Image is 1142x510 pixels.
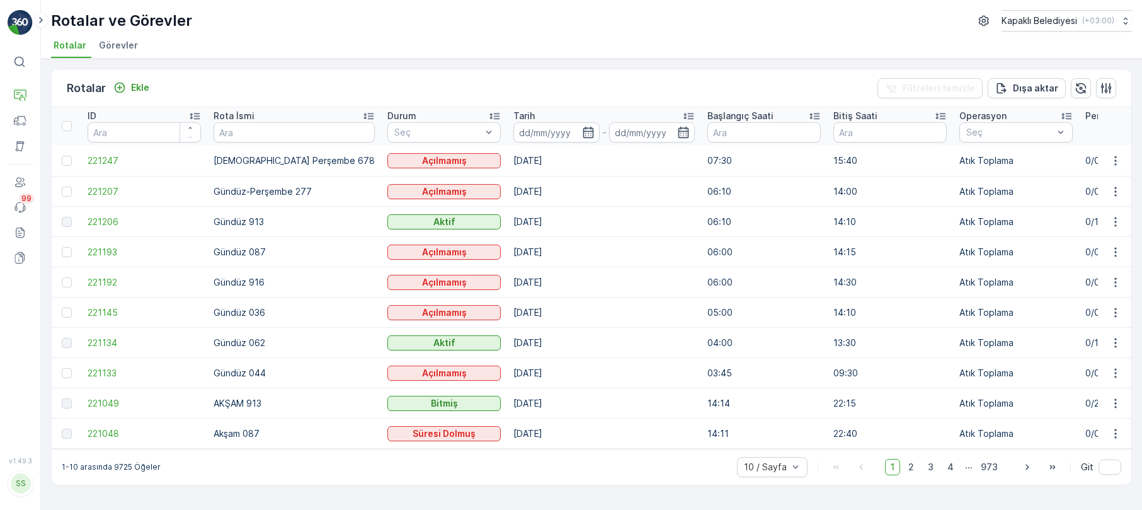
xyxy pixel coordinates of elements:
[422,276,467,289] p: Açılmamış
[1002,14,1077,27] p: Kapaklı Belediyesi
[433,337,455,349] p: Aktif
[422,306,467,319] p: Açılmamış
[701,388,827,419] td: 14:14
[701,207,827,237] td: 06:10
[88,154,201,167] a: 221247
[701,237,827,267] td: 06:00
[88,397,201,410] a: 221049
[1085,110,1136,122] p: Performans
[387,184,501,199] button: Açılmamış
[975,459,1003,475] span: 973
[387,153,501,168] button: Açılmamış
[959,110,1007,122] p: Operasyon
[207,207,381,237] td: Gündüz 913
[877,78,983,98] button: Filtreleri temizle
[827,177,953,207] td: 14:00
[387,245,501,260] button: Açılmamış
[827,358,953,388] td: 09:30
[827,419,953,449] td: 22:40
[513,110,535,122] p: Tarih
[707,110,774,122] p: Başlangıç Saati
[507,388,701,419] td: [DATE]
[827,237,953,267] td: 14:15
[387,275,501,290] button: Açılmamış
[507,419,701,449] td: [DATE]
[422,246,467,258] p: Açılmamış
[701,358,827,388] td: 03:45
[8,457,33,465] span: v 1.49.3
[207,328,381,358] td: Gündüz 062
[62,462,161,472] p: 1-10 arasında 9725 Öğeler
[88,306,201,319] a: 221145
[953,298,1079,328] td: Atık Toplama
[62,156,72,166] div: Toggle Row Selected
[108,80,154,95] button: Ekle
[62,398,72,409] div: Toggle Row Selected
[99,39,138,52] span: Görevler
[701,328,827,358] td: 04:00
[966,126,1053,139] p: Seç
[602,125,607,140] p: -
[953,177,1079,207] td: Atık Toplama
[507,207,701,237] td: [DATE]
[827,145,953,177] td: 15:40
[953,419,1079,449] td: Atık Toplama
[387,366,501,381] button: Açılmamış
[507,358,701,388] td: [DATE]
[507,298,701,328] td: [DATE]
[131,81,149,94] p: Ekle
[387,335,501,351] button: Aktif
[953,358,1079,388] td: Atık Toplama
[903,459,920,475] span: 2
[827,267,953,298] td: 14:30
[833,110,877,122] p: Bitiş Saati
[701,298,827,328] td: 05:00
[88,427,201,440] span: 221048
[88,276,201,289] a: 221192
[8,195,33,220] a: 99
[67,79,106,97] p: Rotalar
[62,429,72,439] div: Toggle Row Selected
[88,110,96,122] p: ID
[207,267,381,298] td: Gündüz 916
[207,237,381,267] td: Gündüz 087
[21,194,31,204] p: 99
[51,11,192,31] p: Rotalar ve Görevler
[8,467,33,500] button: SS
[387,426,501,441] button: Süresi Dolmuş
[62,187,72,197] div: Toggle Row Selected
[207,177,381,207] td: Gündüz-Perşembe 277
[88,337,201,349] span: 221134
[62,308,72,318] div: Toggle Row Selected
[953,388,1079,419] td: Atık Toplama
[387,110,416,122] p: Durum
[942,459,959,475] span: 4
[701,145,827,177] td: 07:30
[707,122,821,142] input: Ara
[988,78,1066,98] button: Dışa aktar
[885,459,900,475] span: 1
[214,122,375,142] input: Ara
[827,388,953,419] td: 22:15
[387,214,501,229] button: Aktif
[88,185,201,198] a: 221207
[8,10,33,35] img: logo
[387,305,501,320] button: Açılmamış
[1013,82,1058,95] p: Dışa aktar
[953,237,1079,267] td: Atık Toplama
[207,358,381,388] td: Gündüz 044
[701,267,827,298] td: 06:00
[953,207,1079,237] td: Atık Toplama
[88,367,201,380] a: 221133
[88,246,201,258] a: 221193
[827,207,953,237] td: 14:10
[62,217,72,227] div: Toggle Row Selected
[1082,16,1114,26] p: ( +03:00 )
[207,419,381,449] td: Akşam 087
[433,216,455,228] p: Aktif
[953,267,1079,298] td: Atık Toplama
